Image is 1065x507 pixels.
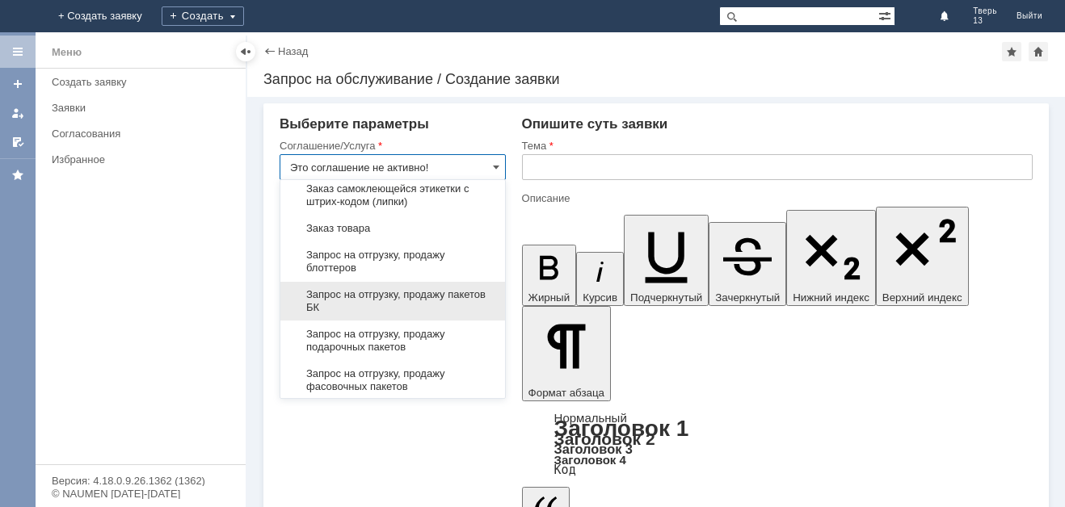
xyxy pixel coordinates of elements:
[290,182,495,208] span: Заказ самоклеющейся этикетки с штрих-кодом (липки)
[280,140,503,151] div: Соглашение/Услуга
[554,463,576,477] a: Код
[583,291,617,304] span: Курсив
[290,288,495,314] span: Запрос на отгрузку, продажу пакетов БК
[522,306,611,401] button: Формат абзаца
[554,429,655,448] a: Заголовок 2
[528,291,570,304] span: Жирный
[554,442,633,456] a: Заголовок 3
[52,43,82,62] div: Меню
[878,7,895,23] span: Расширенный поиск
[52,153,218,166] div: Избранное
[278,45,308,57] a: Назад
[52,128,236,140] div: Согласования
[876,207,969,306] button: Верхний индекс
[522,413,1033,476] div: Формат абзаца
[52,488,229,499] div: © NAUMEN [DATE]-[DATE]
[280,116,429,132] span: Выберите параметры
[52,476,229,486] div: Версия: 4.18.0.9.26.1362 (1362)
[973,6,997,16] span: Тверь
[162,6,244,26] div: Создать
[290,367,495,393] span: Запрос на отгрузку, продажу фасовочных пакетов
[1029,42,1048,61] div: Сделать домашней страницей
[52,102,236,114] div: Заявки
[236,42,255,61] div: Скрыть меню
[45,95,242,120] a: Заявки
[576,252,624,306] button: Курсив
[624,215,709,306] button: Подчеркнутый
[630,291,702,304] span: Подчеркнутый
[554,416,689,441] a: Заголовок 1
[522,193,1029,203] div: Описание
[522,116,668,132] span: Опишите суть заявки
[786,210,876,306] button: Нижний индекс
[793,291,869,304] span: Нижний индекс
[5,129,31,155] a: Мои согласования
[45,121,242,146] a: Согласования
[290,222,495,235] span: Заказ товара
[882,291,962,304] span: Верхний индекс
[528,387,604,399] span: Формат абзаца
[973,16,997,26] span: 13
[554,411,627,425] a: Нормальный
[263,71,1049,87] div: Запрос на обслуживание / Создание заявки
[709,222,786,306] button: Зачеркнутый
[290,249,495,274] span: Запрос на отгрузку, продажу блоттеров
[554,453,626,467] a: Заголовок 4
[52,76,236,88] div: Создать заявку
[715,291,780,304] span: Зачеркнутый
[5,100,31,126] a: Мои заявки
[290,328,495,354] span: Запрос на отгрузку, продажу подарочных пакетов
[45,69,242,94] a: Создать заявку
[522,140,1029,151] div: Тема
[5,71,31,97] a: Создать заявку
[522,245,577,306] button: Жирный
[1002,42,1021,61] div: Добавить в избранное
